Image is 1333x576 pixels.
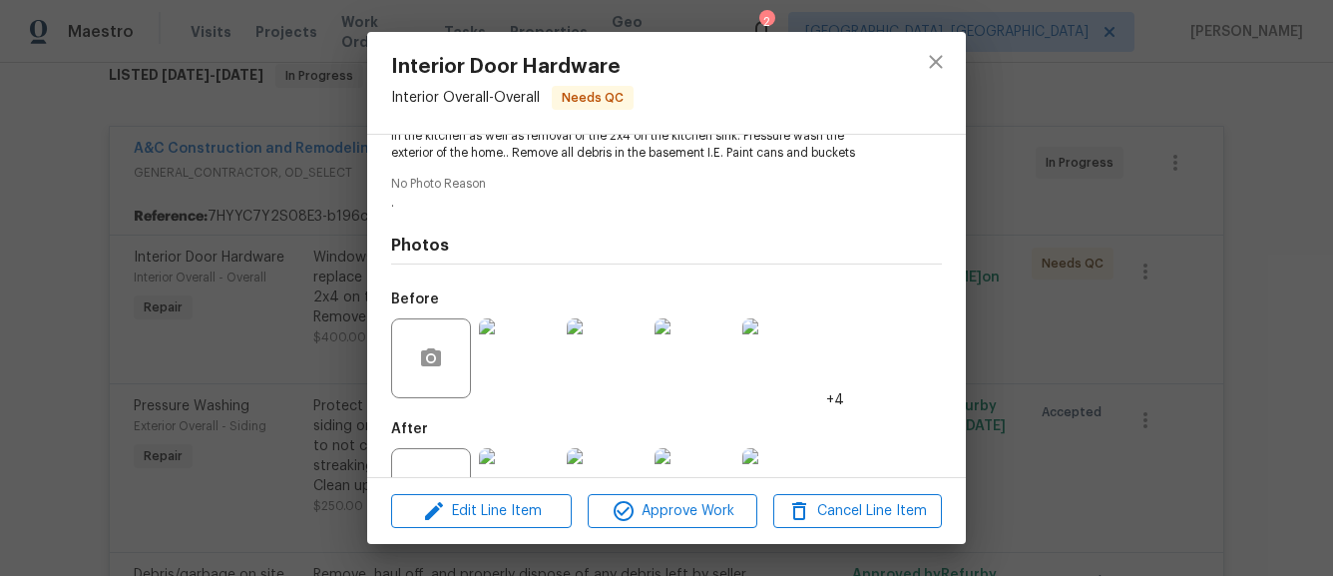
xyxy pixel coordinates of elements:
[912,38,960,86] button: close
[554,88,632,108] span: Needs QC
[779,499,936,524] span: Cancel Line Item
[391,236,942,256] h4: Photos
[391,56,634,78] span: Interior Door Hardware
[391,292,439,306] h5: Before
[391,494,572,529] button: Edit Line Item
[826,390,844,410] span: +4
[391,112,887,162] span: Windows are painted shut, please make them operable. Quote to replace the LVP flooring in the kit...
[391,195,887,212] span: .
[391,422,428,436] h5: After
[773,494,942,529] button: Cancel Line Item
[594,499,750,524] span: Approve Work
[397,499,566,524] span: Edit Line Item
[588,494,756,529] button: Approve Work
[759,12,773,32] div: 2
[391,178,942,191] span: No Photo Reason
[391,91,540,105] span: Interior Overall - Overall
